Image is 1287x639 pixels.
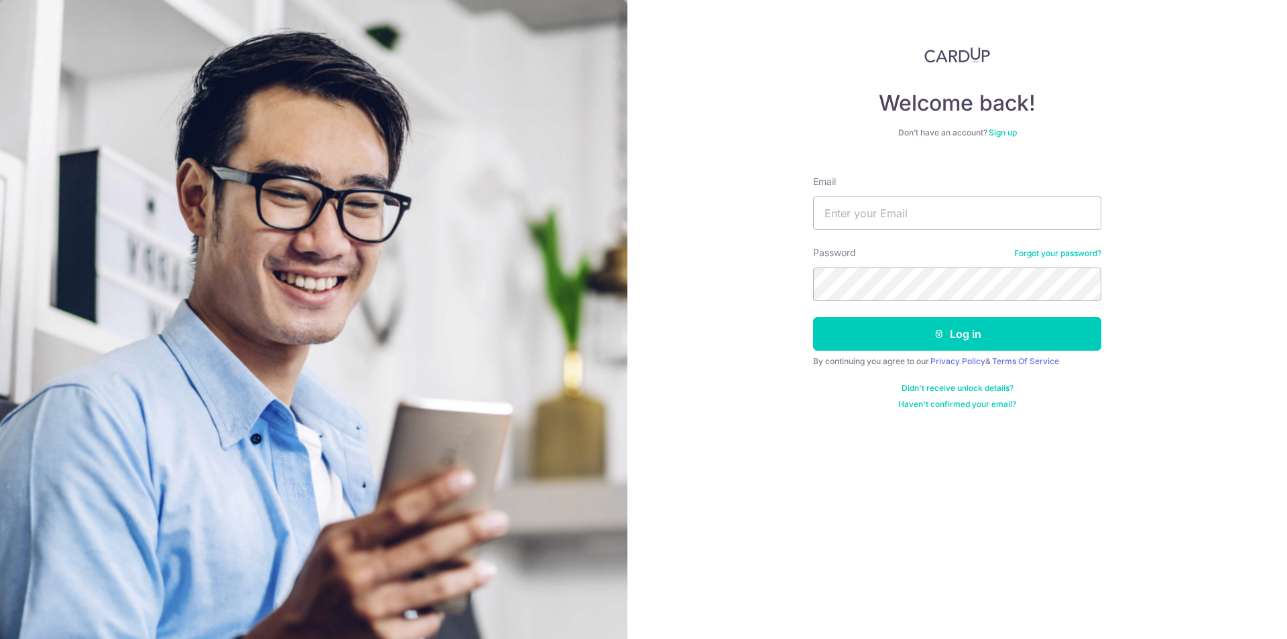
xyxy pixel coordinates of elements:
label: Email [813,175,836,188]
a: Terms Of Service [992,356,1059,366]
div: By continuing you agree to our & [813,356,1101,367]
img: CardUp Logo [924,47,990,63]
a: Haven't confirmed your email? [898,399,1016,410]
label: Password [813,246,856,259]
a: Sign up [989,127,1017,137]
a: Forgot your password? [1014,248,1101,259]
h4: Welcome back! [813,90,1101,117]
input: Enter your Email [813,196,1101,230]
a: Privacy Policy [930,356,985,366]
button: Log in [813,317,1101,351]
div: Don’t have an account? [813,127,1101,138]
a: Didn't receive unlock details? [902,383,1014,394]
